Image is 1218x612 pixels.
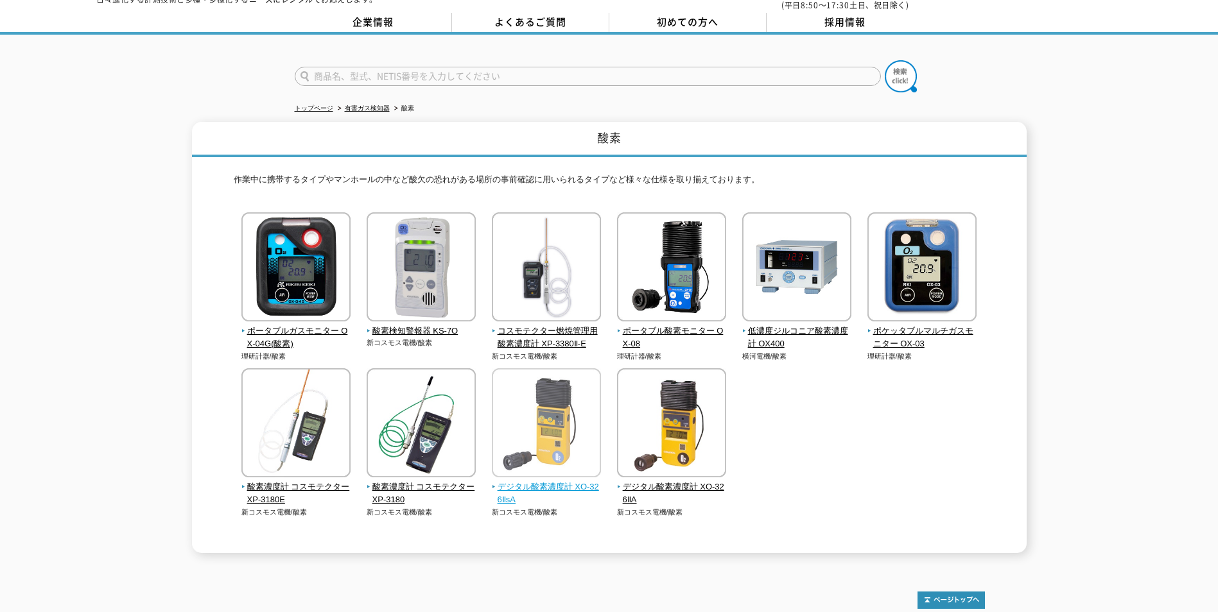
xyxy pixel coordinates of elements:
[241,351,351,362] p: 理研計器/酸素
[392,102,414,115] li: 酸素
[767,13,924,32] a: 採用情報
[742,325,852,352] span: 低濃度ジルコニア酸素濃度計 OX400
[492,368,601,480] img: デジタル酸素濃度計 XO-326ⅡsA
[617,351,727,362] p: 理研計器/酸素
[234,173,985,193] p: 作業中に携帯するタイプやマンホールの中など酸欠の恐れがある場所の事前確認に用いられるタイプなど様々な仕様を取り揃えております。
[617,325,727,352] span: ポータブル酸素モニター OX-08
[617,312,727,351] a: ポータブル酸素モニター OX-08
[367,337,476,348] p: 新コスモス電機/酸素
[492,312,602,351] a: コスモテクター燃焼管理用酸素濃度計 XP-3380Ⅱ-E
[617,507,727,518] p: 新コスモス電機/酸素
[742,351,852,362] p: 横河電機/酸素
[492,468,602,507] a: デジタル酸素濃度計 XO-326ⅡsA
[867,325,977,352] span: ポケッタブルマルチガスモニター OX-03
[367,468,476,507] a: 酸素濃度計 コスモテクター XP-3180
[918,591,985,609] img: トップページへ
[617,480,727,507] span: デジタル酸素濃度計 XO-326ⅡA
[617,368,726,480] img: デジタル酸素濃度計 XO-326ⅡA
[241,468,351,507] a: 酸素濃度計 コスモテクター XP-3180E
[492,507,602,518] p: 新コスモス電機/酸素
[742,312,852,351] a: 低濃度ジルコニア酸素濃度計 OX400
[241,325,351,352] span: ポータブルガスモニター OX-04G(酸素)
[657,15,718,29] span: 初めての方へ
[241,368,351,480] img: 酸素濃度計 コスモテクター XP-3180E
[345,105,390,112] a: 有害ガス検知器
[295,67,881,86] input: 商品名、型式、NETIS番号を入力してください
[492,480,602,507] span: デジタル酸素濃度計 XO-326ⅡsA
[367,325,476,338] span: 酸素検知警報器 KS-7O
[241,507,351,518] p: 新コスモス電機/酸素
[295,13,452,32] a: 企業情報
[192,122,1027,157] h1: 酸素
[492,351,602,362] p: 新コスモス電機/酸素
[295,105,333,112] a: トップページ
[492,212,601,325] img: コスモテクター燃焼管理用酸素濃度計 XP-3380Ⅱ-E
[867,212,977,325] img: ポケッタブルマルチガスモニター OX-03
[367,212,476,325] img: 酸素検知警報器 KS-7O
[241,480,351,507] span: 酸素濃度計 コスモテクター XP-3180E
[241,212,351,325] img: ポータブルガスモニター OX-04G(酸素)
[492,325,602,352] span: コスモテクター燃焼管理用酸素濃度計 XP-3380Ⅱ-E
[367,507,476,518] p: 新コスモス電機/酸素
[367,368,476,480] img: 酸素濃度計 コスモテクター XP-3180
[452,13,609,32] a: よくあるご質問
[367,480,476,507] span: 酸素濃度計 コスモテクター XP-3180
[617,468,727,507] a: デジタル酸素濃度計 XO-326ⅡA
[867,312,977,351] a: ポケッタブルマルチガスモニター OX-03
[867,351,977,362] p: 理研計器/酸素
[241,312,351,351] a: ポータブルガスモニター OX-04G(酸素)
[609,13,767,32] a: 初めての方へ
[367,312,476,338] a: 酸素検知警報器 KS-7O
[742,212,851,325] img: 低濃度ジルコニア酸素濃度計 OX400
[885,60,917,92] img: btn_search.png
[617,212,726,325] img: ポータブル酸素モニター OX-08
